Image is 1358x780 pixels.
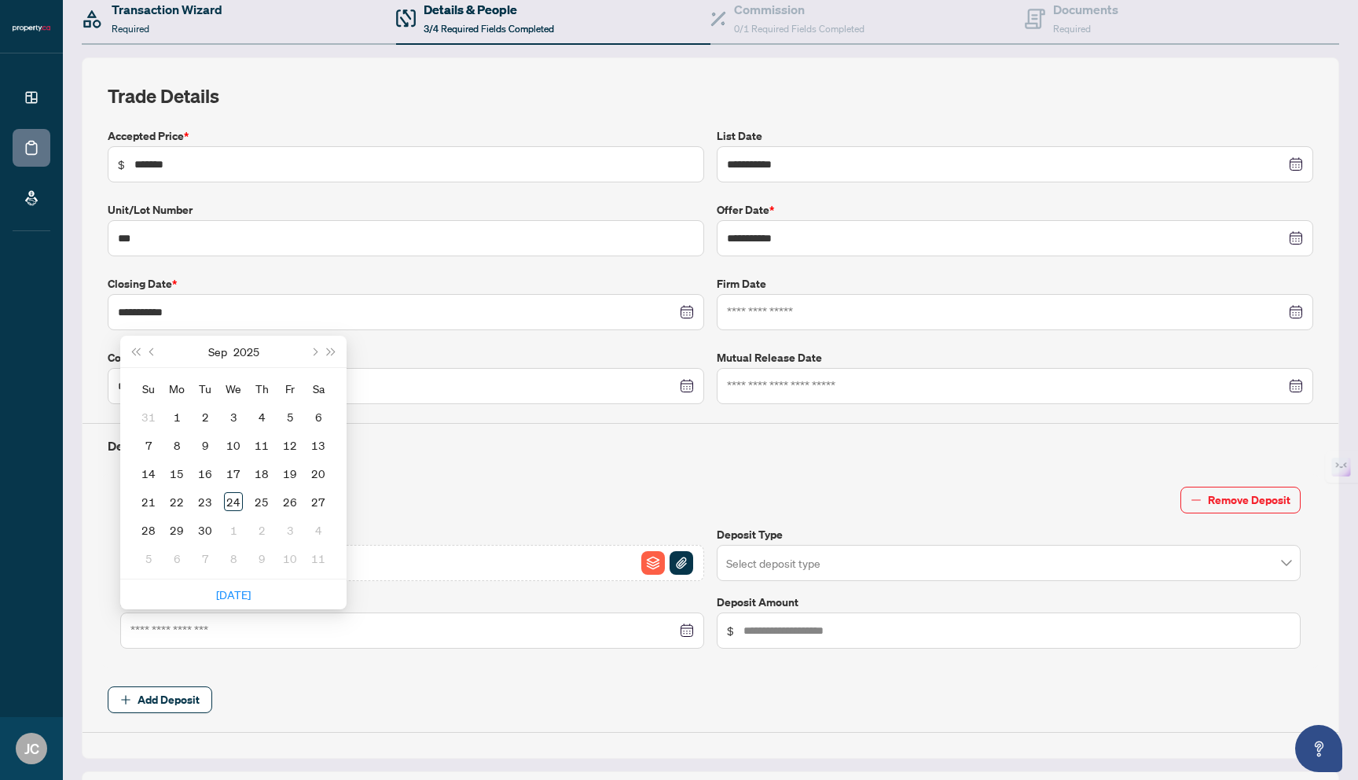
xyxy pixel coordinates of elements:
label: Accepted Price [108,127,704,145]
span: Add Deposit [138,687,200,712]
span: 3/4 Required Fields Completed [424,23,554,35]
label: Deposit Type [717,526,1301,543]
button: Open asap [1295,725,1342,772]
h4: Deposit 1 [120,491,175,510]
span: minus [1191,495,1202,506]
span: JC [24,738,39,760]
span: $ [118,156,125,173]
label: Deposit Amount [717,594,1301,611]
label: Conditional Date [108,349,704,366]
label: Closing Date [108,275,704,292]
span: plus [120,694,131,705]
h2: Trade Details [108,83,1313,109]
label: Offer Date [717,201,1313,219]
span: Remove Deposit [1208,487,1290,513]
span: $ [727,622,734,639]
label: Firm Date [717,275,1313,292]
h4: Deposit [108,436,1313,455]
label: Deposit Date [120,594,704,611]
button: Remove Deposit [1180,487,1301,513]
span: COD [STREET_ADDRESS][PERSON_NAME]File ArchiveFile Attachement [120,545,704,581]
label: Mutual Release Date [717,349,1313,366]
button: Add Deposit [108,686,212,713]
span: COD [STREET_ADDRESS][PERSON_NAME] [130,554,341,572]
img: logo [13,24,50,33]
img: File Archive [641,551,665,575]
img: File Attachement [670,551,693,575]
button: File Archive [640,550,666,576]
label: List Date [717,127,1313,145]
span: Required [1053,23,1091,35]
label: Deposit Upload [120,526,704,543]
span: Required [112,23,149,35]
button: File Attachement [669,550,694,576]
label: Unit/Lot Number [108,201,704,219]
span: 0/1 Required Fields Completed [734,23,864,35]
